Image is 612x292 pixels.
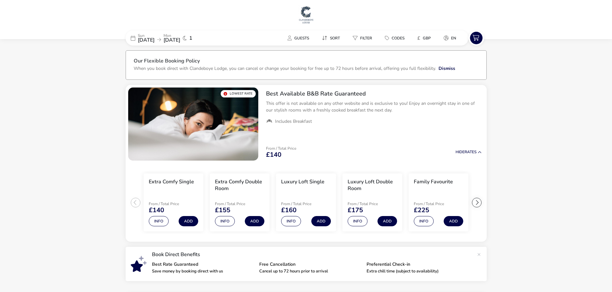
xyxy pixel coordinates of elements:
button: Sort [317,33,345,43]
h3: Extra Comfy Single [149,179,194,185]
h3: Luxury Loft Double Room [348,179,397,192]
swiper-slide: 6 / 8 [472,171,538,234]
button: Info [149,216,169,226]
div: Sun[DATE]Mon[DATE]1 [126,30,222,46]
span: £140 [149,207,164,213]
swiper-slide: 3 / 8 [273,171,339,234]
span: Sort [330,36,340,41]
p: Sun [138,34,155,38]
span: £140 [266,152,281,158]
p: Preferential Check-in [367,262,469,267]
h3: Extra Comfy Double Room [215,179,264,192]
naf-pibe-menu-bar-item: Guests [282,33,317,43]
h2: Best Available B&B Rate Guaranteed [266,90,482,97]
naf-pibe-menu-bar-item: Filter [348,33,380,43]
naf-pibe-menu-bar-item: £GBP [412,33,439,43]
p: When you book direct with Clandeboye Lodge, you can cancel or change your booking for free up to ... [134,65,436,71]
button: £GBP [412,33,436,43]
naf-pibe-menu-bar-item: Sort [317,33,348,43]
swiper-slide: 2 / 8 [207,171,273,234]
button: Guests [282,33,314,43]
span: [DATE] [164,37,180,44]
button: en [439,33,461,43]
button: Add [245,216,264,226]
p: Book Direct Benefits [152,252,474,257]
p: Free Cancellation [259,262,361,267]
span: [DATE] [138,37,155,44]
p: Cancel up to 72 hours prior to arrival [259,269,361,273]
span: en [451,36,456,41]
swiper-slide: 4 / 8 [339,171,405,234]
div: Best Available B&B Rate GuaranteedThis offer is not available on any other website and is exclusi... [261,85,487,130]
span: Guests [294,36,309,41]
span: £175 [348,207,363,213]
naf-pibe-menu-bar-item: Codes [380,33,412,43]
p: From / Total Price [414,202,459,206]
p: Mon [164,34,180,38]
button: HideRates [456,150,482,154]
button: Info [215,216,235,226]
button: Info [414,216,434,226]
button: Codes [380,33,410,43]
span: £225 [414,207,429,213]
button: Filter [348,33,377,43]
h3: Family Favourite [414,179,453,185]
span: Codes [392,36,404,41]
span: Filter [360,36,372,41]
span: £155 [215,207,230,213]
p: From / Total Price [266,146,296,150]
button: Info [281,216,301,226]
button: Add [444,216,463,226]
span: £160 [281,207,297,213]
p: From / Total Price [149,202,194,206]
p: This offer is not available on any other website and is exclusive to you! Enjoy an overnight stay... [266,100,482,113]
i: £ [417,35,420,41]
span: 1 [189,36,192,41]
p: Extra chill time (subject to availability) [367,269,469,273]
span: GBP [423,36,431,41]
button: Add [377,216,397,226]
h3: Luxury Loft Single [281,179,324,185]
swiper-slide: 1 / 8 [140,171,207,234]
button: Dismiss [439,65,455,72]
p: From / Total Price [348,202,393,206]
button: Add [311,216,331,226]
span: Includes Breakfast [275,119,312,124]
p: From / Total Price [215,202,261,206]
swiper-slide: 1 / 1 [128,88,258,161]
p: Save money by booking direct with us [152,269,254,273]
p: From / Total Price [281,202,327,206]
h3: Our Flexible Booking Policy [134,58,479,65]
img: Main Website [298,5,314,24]
span: Hide [456,149,465,154]
naf-pibe-menu-bar-item: en [439,33,464,43]
swiper-slide: 5 / 8 [405,171,472,234]
p: Best Rate Guaranteed [152,262,254,267]
button: Info [348,216,368,226]
button: Add [179,216,198,226]
div: Lowest Rate [221,90,256,97]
